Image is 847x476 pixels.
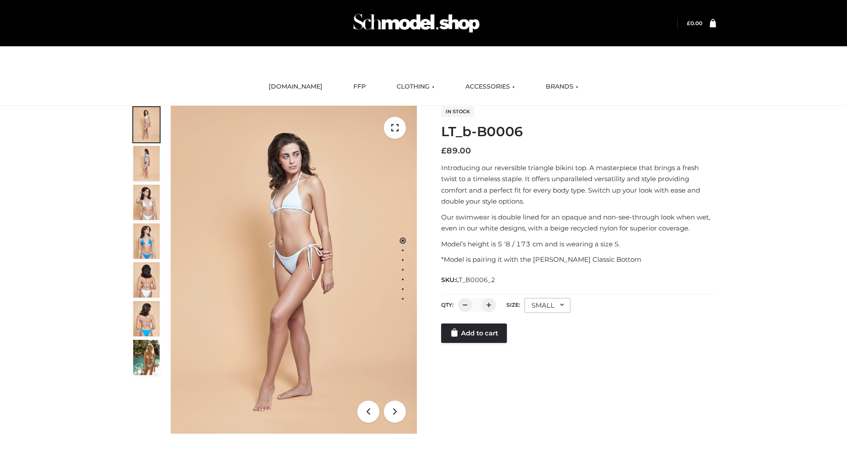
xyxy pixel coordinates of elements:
[441,301,453,308] label: QTY:
[441,275,496,285] span: SKU:
[133,301,160,336] img: ArielClassicBikiniTop_CloudNine_AzureSky_OW114ECO_8-scaled.jpg
[133,107,160,142] img: ArielClassicBikiniTop_CloudNine_AzureSky_OW114ECO_1-scaled.jpg
[539,77,585,97] a: BRANDS
[525,298,570,313] div: SMALL
[441,238,716,250] p: Model’s height is 5 ‘8 / 173 cm and is wearing a size S.
[441,124,716,140] h1: LT_b-B0006
[441,146,471,156] bdi: 89.00
[441,254,716,265] p: *Model is pairing it with the [PERSON_NAME] Classic Bottom
[456,276,495,284] span: LT_B0006_2
[687,20,702,26] a: £0.00
[171,106,417,434] img: LT_b-B0006
[441,146,446,156] span: £
[441,324,507,343] a: Add to cart
[350,6,483,41] img: Schmodel Admin 964
[133,223,160,259] img: ArielClassicBikiniTop_CloudNine_AzureSky_OW114ECO_4-scaled.jpg
[459,77,521,97] a: ACCESSORIES
[133,146,160,181] img: ArielClassicBikiniTop_CloudNine_AzureSky_OW114ECO_2-scaled.jpg
[441,212,716,234] p: Our swimwear is double lined for an opaque and non-see-through look when wet, even in our white d...
[506,301,520,308] label: Size:
[133,262,160,297] img: ArielClassicBikiniTop_CloudNine_AzureSky_OW114ECO_7-scaled.jpg
[133,185,160,220] img: ArielClassicBikiniTop_CloudNine_AzureSky_OW114ECO_3-scaled.jpg
[347,77,372,97] a: FFP
[390,77,441,97] a: CLOTHING
[687,20,690,26] span: £
[687,20,702,26] bdi: 0.00
[262,77,329,97] a: [DOMAIN_NAME]
[441,106,474,117] span: In stock
[441,162,716,207] p: Introducing our reversible triangle bikini top. A masterpiece that brings a fresh twist to a time...
[133,340,160,375] img: Arieltop_CloudNine_AzureSky2.jpg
